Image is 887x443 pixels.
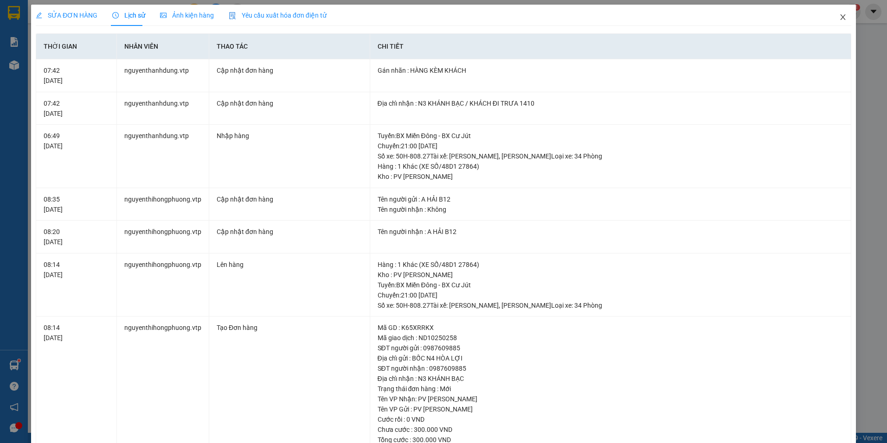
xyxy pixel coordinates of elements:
[217,98,362,108] div: Cập nhật đơn hàng
[217,227,362,237] div: Cập nhật đơn hàng
[44,131,109,151] div: 06:49 [DATE]
[378,270,844,280] div: Kho : PV [PERSON_NAME]
[117,59,209,92] td: nguyenthanhdung.vtp
[378,65,844,76] div: Gán nhãn : HÀNG KÈM KHÁCH
[229,12,327,19] span: Yêu cầu xuất hóa đơn điện tử
[217,259,362,270] div: Lên hàng
[378,343,844,353] div: SĐT người gửi : 0987609885
[117,92,209,125] td: nguyenthanhdung.vtp
[378,194,844,204] div: Tên người gửi : A HẢI B12
[370,34,852,59] th: Chi tiết
[44,65,109,86] div: 07:42 [DATE]
[117,253,209,317] td: nguyenthihongphuong.vtp
[378,98,844,108] div: Địa chỉ nhận : N3 KHÁNH BẠC / KHÁCH ĐI TRƯA 1410
[117,34,209,59] th: Nhân viên
[378,323,844,333] div: Mã GD : K65XRRKX
[378,404,844,414] div: Tên VP Gửi : PV [PERSON_NAME]
[378,363,844,373] div: SĐT người nhận : 0987609885
[36,12,97,19] span: SỬA ĐƠN HÀNG
[378,373,844,384] div: Địa chỉ nhận : N3 KHÁNH BẠC
[378,204,844,215] div: Tên người nhận : Không
[36,34,117,59] th: Thời gian
[378,171,844,182] div: Kho : PV [PERSON_NAME]
[378,333,844,343] div: Mã giao dịch : ND10250258
[117,125,209,188] td: nguyenthanhdung.vtp
[378,353,844,363] div: Địa chỉ gửi : BỐC N4 HÒA LỢI
[378,161,844,171] div: Hàng : 1 Khác (XE SỐ/48D1 27864)
[830,5,856,31] button: Close
[378,424,844,435] div: Chưa cước : 300.000 VND
[839,13,847,21] span: close
[44,323,109,343] div: 08:14 [DATE]
[112,12,145,19] span: Lịch sử
[209,34,370,59] th: Thao tác
[229,12,236,19] img: icon
[217,65,362,76] div: Cập nhật đơn hàng
[217,194,362,204] div: Cập nhật đơn hàng
[160,12,167,19] span: picture
[217,323,362,333] div: Tạo Đơn hàng
[160,12,214,19] span: Ảnh kiện hàng
[378,227,844,237] div: Tên người nhận : A HẢI B12
[378,384,844,394] div: Trạng thái đơn hàng : Mới
[44,227,109,247] div: 08:20 [DATE]
[44,259,109,280] div: 08:14 [DATE]
[378,280,844,310] div: Tuyến : BX Miền Đông - BX Cư Jút Chuyến: 21:00 [DATE] Số xe: 50H-808.27 Tài xế: [PERSON_NAME], [P...
[117,188,209,221] td: nguyenthihongphuong.vtp
[44,194,109,215] div: 08:35 [DATE]
[378,414,844,424] div: Cước rồi : 0 VND
[117,221,209,253] td: nguyenthihongphuong.vtp
[217,131,362,141] div: Nhập hàng
[378,259,844,270] div: Hàng : 1 Khác (XE SỐ/48D1 27864)
[44,98,109,119] div: 07:42 [DATE]
[378,131,844,161] div: Tuyến : BX Miền Đông - BX Cư Jút Chuyến: 21:00 [DATE] Số xe: 50H-808.27 Tài xế: [PERSON_NAME], [P...
[112,12,119,19] span: clock-circle
[36,12,42,19] span: edit
[378,394,844,404] div: Tên VP Nhận: PV [PERSON_NAME]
